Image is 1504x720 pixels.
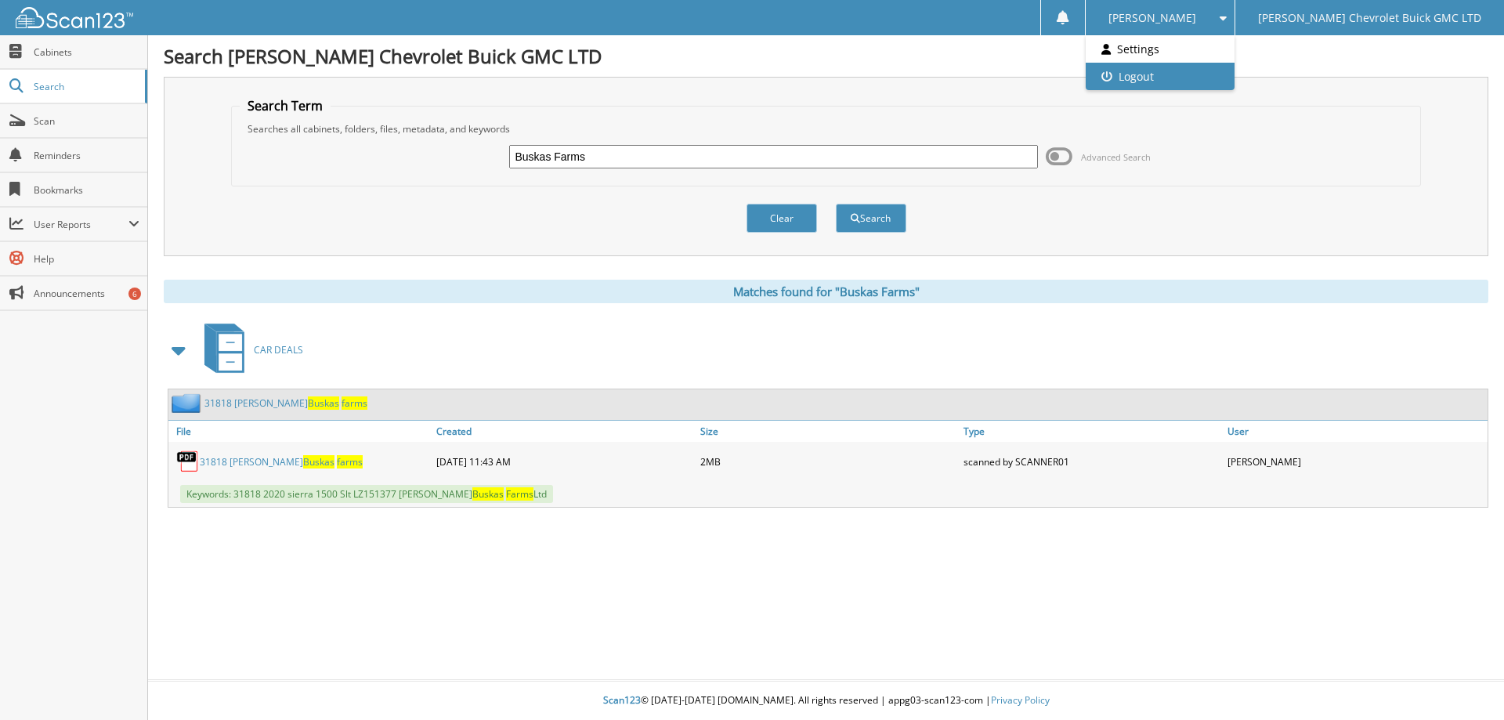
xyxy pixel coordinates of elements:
img: scan123-logo-white.svg [16,7,133,28]
span: Farms [506,487,533,501]
a: File [168,421,432,442]
div: 2MB [696,446,960,477]
span: Announcements [34,287,139,300]
div: 6 [128,288,141,300]
a: CAR DEALS [195,319,303,381]
div: [PERSON_NAME] [1224,446,1488,477]
span: Bookmarks [34,183,139,197]
a: Created [432,421,696,442]
div: scanned by SCANNER01 [960,446,1224,477]
span: Help [34,252,139,266]
span: [PERSON_NAME] [1108,13,1196,23]
span: Search [34,80,137,93]
img: PDF.png [176,450,200,473]
a: Type [960,421,1224,442]
div: © [DATE]-[DATE] [DOMAIN_NAME]. All rights reserved | appg03-scan123-com | [148,682,1504,720]
div: Matches found for "Buskas Farms" [164,280,1488,303]
a: Privacy Policy [991,693,1050,707]
span: Reminders [34,149,139,162]
span: Buskas [308,396,339,410]
span: Buskas [303,455,334,469]
span: farms [337,455,363,469]
legend: Search Term [240,97,331,114]
span: farms [342,396,367,410]
a: User [1224,421,1488,442]
span: Scan123 [603,693,641,707]
a: Settings [1086,35,1234,63]
div: [DATE] 11:43 AM [432,446,696,477]
span: Advanced Search [1081,151,1151,163]
span: CAR DEALS [254,343,303,356]
span: User Reports [34,218,128,231]
span: Keywords: 31818 2020 sierra 1500 Slt LZ151377 [PERSON_NAME] Ltd [180,485,553,503]
a: Size [696,421,960,442]
button: Clear [747,204,817,233]
a: 31818 [PERSON_NAME]Buskas farms [200,455,363,469]
img: folder2.png [172,393,204,413]
span: [PERSON_NAME] Chevrolet Buick GMC LTD [1258,13,1481,23]
span: Buskas [472,487,504,501]
span: Cabinets [34,45,139,59]
div: Searches all cabinets, folders, files, metadata, and keywords [240,122,1413,136]
a: 31818 [PERSON_NAME]Buskas farms [204,396,367,410]
h1: Search [PERSON_NAME] Chevrolet Buick GMC LTD [164,43,1488,69]
span: Scan [34,114,139,128]
a: Logout [1086,63,1234,90]
button: Search [836,204,906,233]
